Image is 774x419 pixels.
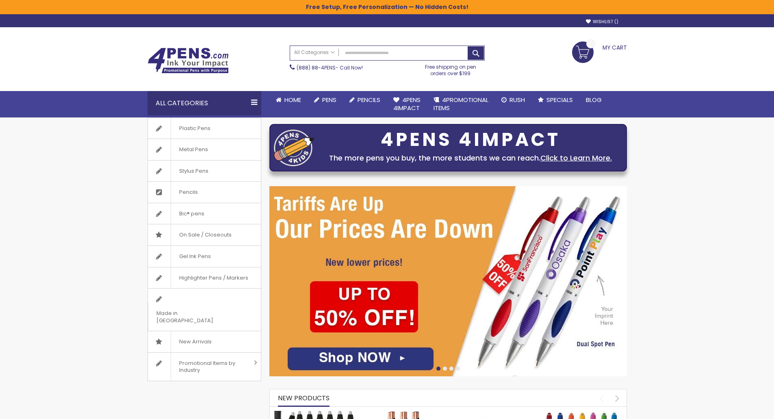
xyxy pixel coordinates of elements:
span: 4PROMOTIONAL ITEMS [434,96,488,112]
a: Specials [531,91,579,109]
div: next [610,391,624,405]
a: Blog [579,91,608,109]
span: Stylus Pens [171,161,217,182]
a: On Sale / Closeouts [148,224,261,245]
span: Highlighter Pens / Markers [171,267,256,289]
a: (888) 88-4PENS [297,64,336,71]
img: 4Pens Custom Pens and Promotional Products [147,48,229,74]
a: Crosby Softy Rose Gold with Stylus Pen - Mirror Laser [363,410,444,417]
span: Promotional Items by Industry [171,353,251,381]
a: Plastic Pens [148,118,261,139]
a: Stylus Pens [148,161,261,182]
a: Made in [GEOGRAPHIC_DATA] [148,289,261,331]
a: Ellipse Softy Brights with Stylus Pen - Laser [541,410,622,417]
a: Pens [308,91,343,109]
a: Click to Learn More. [540,153,612,163]
a: Bic® pens [148,203,261,224]
span: Gel Ink Pens [171,246,219,267]
a: Rush [495,91,531,109]
a: Pencils [343,91,387,109]
a: All Categories [290,46,339,59]
a: Gel Ink Pens [148,246,261,267]
span: Rush [509,96,525,104]
a: Promotional Items by Industry [148,353,261,381]
span: On Sale / Closeouts [171,224,240,245]
a: Pencils [148,182,261,203]
span: Pens [322,96,336,104]
span: 4Pens 4impact [393,96,421,112]
a: New Arrivals [148,331,261,352]
span: New Products [278,393,330,403]
div: Free shipping on pen orders over $199 [416,61,485,77]
a: Wishlist [586,19,618,25]
span: New Arrivals [171,331,220,352]
span: Made in [GEOGRAPHIC_DATA] [148,303,241,331]
div: prev [594,391,609,405]
span: Specials [546,96,573,104]
span: Pencils [171,182,206,203]
a: Home [269,91,308,109]
span: Metal Pens [171,139,216,160]
span: Home [284,96,301,104]
span: Blog [586,96,602,104]
div: The more pens you buy, the more students we can reach. [319,152,622,164]
a: 4Pens4impact [387,91,427,117]
img: /cheap-promotional-products.html [269,186,627,376]
div: 4PENS 4IMPACT [319,131,622,148]
a: 4PROMOTIONALITEMS [427,91,495,117]
span: All Categories [294,49,335,56]
span: Pencils [358,96,380,104]
img: four_pen_logo.png [274,129,314,166]
a: Metal Pens [148,139,261,160]
span: Plastic Pens [171,118,219,139]
span: - Call Now! [297,64,363,71]
a: Custom Soft Touch Metal Pen - Stylus Top [452,410,533,417]
div: All Categories [147,91,261,115]
span: Bic® pens [171,203,212,224]
a: The Barton Custom Pens Special Offer [274,410,355,417]
a: Highlighter Pens / Markers [148,267,261,289]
